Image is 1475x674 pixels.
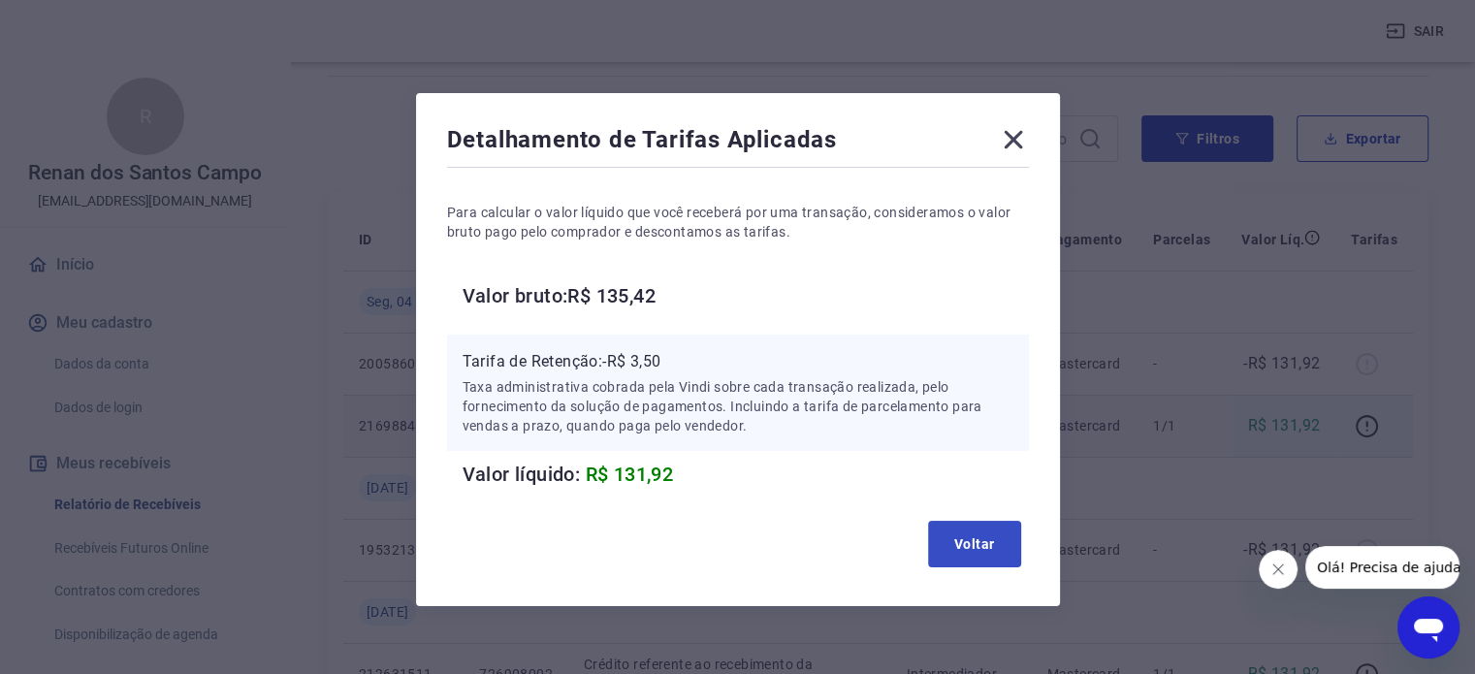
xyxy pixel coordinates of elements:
p: Para calcular o valor líquido que você receberá por uma transação, consideramos o valor bruto pag... [447,203,1029,241]
p: Tarifa de Retenção: -R$ 3,50 [463,350,1013,373]
div: Detalhamento de Tarifas Aplicadas [447,124,1029,163]
h6: Valor bruto: R$ 135,42 [463,280,1029,311]
h6: Valor líquido: [463,459,1029,490]
span: R$ 131,92 [586,463,674,486]
iframe: Botão para abrir a janela de mensagens [1397,596,1459,658]
button: Voltar [928,521,1021,567]
p: Taxa administrativa cobrada pela Vindi sobre cada transação realizada, pelo fornecimento da soluç... [463,377,1013,435]
iframe: Fechar mensagem [1259,550,1298,589]
iframe: Mensagem da empresa [1305,546,1459,589]
span: Olá! Precisa de ajuda? [12,14,163,29]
